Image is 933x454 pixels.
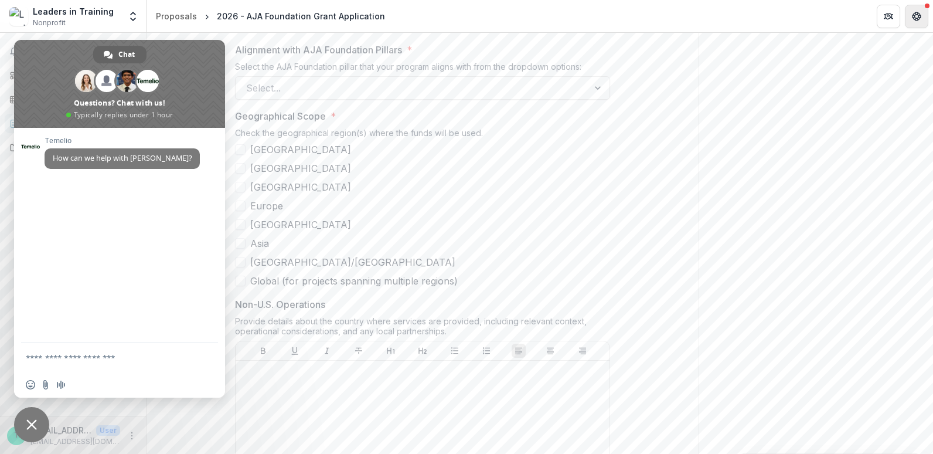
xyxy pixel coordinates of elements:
span: Send a file [41,380,50,389]
div: Select the AJA Foundation pillar that your program aligns with from the dropdown options: [235,62,610,76]
div: 2026 - AJA Foundation Grant Application [217,10,385,22]
span: Chat [118,46,135,63]
span: [GEOGRAPHIC_DATA] [250,218,351,232]
textarea: Compose your message... [26,353,188,363]
span: [GEOGRAPHIC_DATA] [250,180,351,194]
div: Leaders in Training [33,5,114,18]
button: Align Left [512,344,526,358]
span: Europe [250,199,283,213]
div: Close chat [14,407,49,442]
span: Audio message [56,380,66,389]
span: Temelio [45,137,200,145]
span: Global (for projects spanning multiple regions) [250,274,458,288]
div: Provide details about the country where services are provided, including relevant context, operat... [235,316,610,341]
button: Heading 2 [416,344,430,358]
p: Alignment with AJA Foundation Pillars [235,43,402,57]
span: Insert an emoji [26,380,35,389]
button: Notifications [5,42,141,61]
span: How can we help with [PERSON_NAME]? [53,153,192,163]
button: Get Help [905,5,928,28]
button: Ordered List [479,344,493,358]
div: Check the geographical region(s) where the funds will be used. [235,128,610,143]
button: Align Right [576,344,590,358]
div: training@grantmesuccess.com [14,432,19,439]
p: [EMAIL_ADDRESS][DOMAIN_NAME] [30,436,120,447]
span: Asia [250,236,269,250]
button: Partners [877,5,900,28]
button: Strike [352,344,366,358]
a: Proposals [151,8,202,25]
p: Geographical Scope [235,109,326,123]
a: Documents [5,138,141,157]
button: Heading 1 [384,344,398,358]
span: [GEOGRAPHIC_DATA] [250,161,351,175]
button: Underline [288,344,302,358]
button: Italicize [320,344,334,358]
nav: breadcrumb [151,8,390,25]
p: User [96,425,120,436]
div: Chat [93,46,147,63]
button: Bullet List [448,344,462,358]
button: Bold [256,344,270,358]
a: Tasks [5,90,141,109]
span: Nonprofit [33,18,66,28]
a: Dashboard [5,66,141,85]
p: Non-U.S. Operations [235,297,325,311]
button: Align Center [543,344,557,358]
span: [GEOGRAPHIC_DATA]/[GEOGRAPHIC_DATA] [250,255,455,269]
button: Open entity switcher [125,5,141,28]
a: Proposals [5,114,141,133]
button: More [125,429,139,443]
img: Leaders in Training [9,7,28,26]
span: [GEOGRAPHIC_DATA] [250,143,351,157]
div: Proposals [156,10,197,22]
p: [EMAIL_ADDRESS][DOMAIN_NAME] [30,424,91,436]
